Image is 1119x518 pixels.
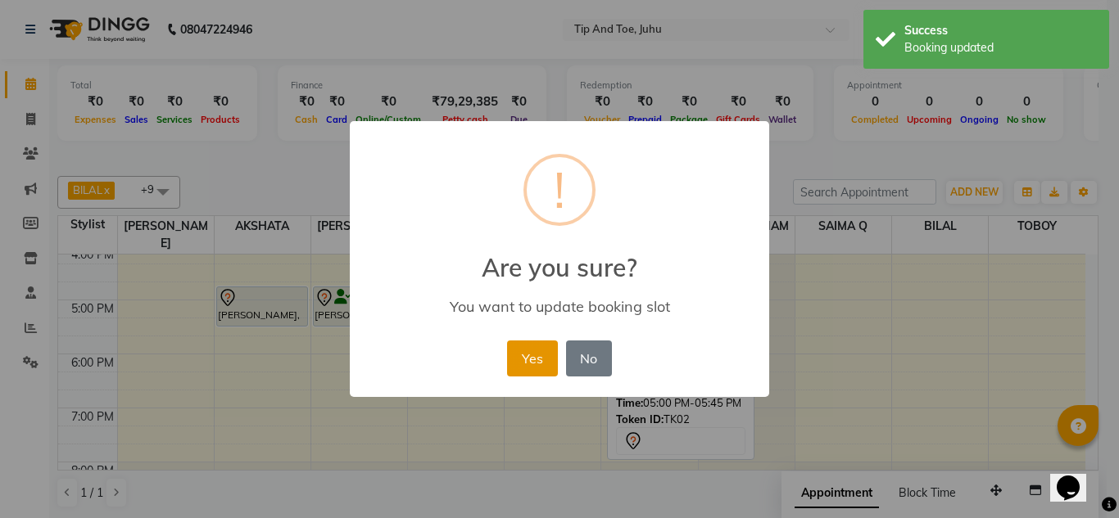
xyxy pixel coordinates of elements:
[904,22,1097,39] div: Success
[1050,453,1103,502] iframe: chat widget
[904,39,1097,56] div: Booking updated
[507,340,557,376] button: Yes
[554,157,565,223] div: !
[350,233,769,282] h2: Are you sure?
[374,297,745,316] div: You want to update booking slot
[566,340,612,376] button: No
